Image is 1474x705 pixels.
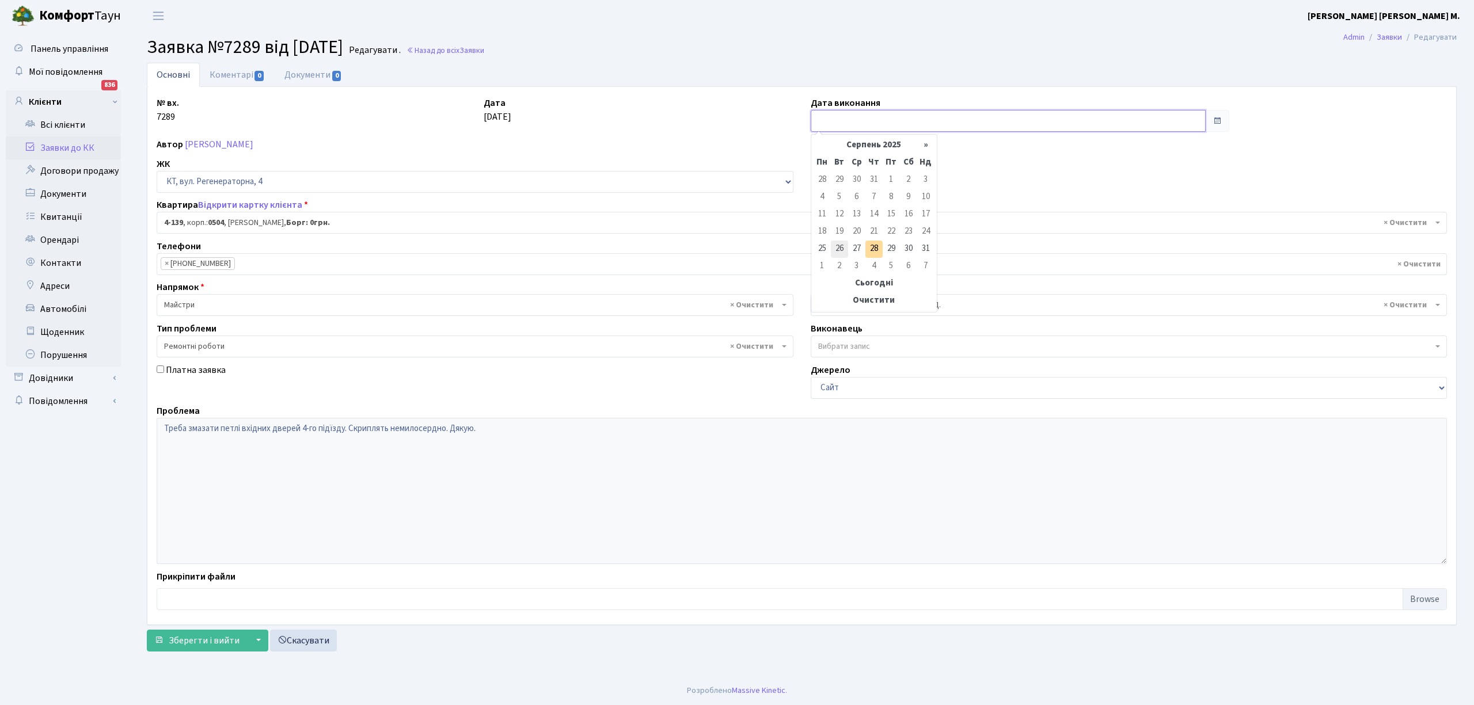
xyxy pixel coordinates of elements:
[900,189,917,206] td: 9
[6,344,121,367] a: Порушення
[865,241,883,258] td: 28
[165,258,169,269] span: ×
[900,241,917,258] td: 30
[900,258,917,275] td: 6
[814,206,831,223] td: 11
[6,90,121,113] a: Клієнти
[459,45,484,56] span: Заявки
[169,634,240,647] span: Зберегти і вийти
[1402,31,1457,44] li: Редагувати
[6,298,121,321] a: Автомобілі
[208,217,224,228] b: 0504
[814,241,831,258] td: 25
[147,34,343,60] span: Заявка №7289 від [DATE]
[6,182,121,205] a: Документи
[865,172,883,189] td: 31
[831,223,848,241] td: 19
[275,63,352,87] a: Документи
[39,6,94,25] b: Комфорт
[6,113,121,136] a: Всі клієнти
[848,206,865,223] td: 13
[900,223,917,241] td: 23
[6,37,121,60] a: Панель управління
[157,418,1447,564] textarea: Треба змазати петлі вхідних дверей 4-го підїзду. Скриплять немилосердно. Дякую.
[848,241,865,258] td: 27
[147,63,200,87] a: Основні
[144,6,173,25] button: Переключити навігацію
[157,239,201,253] label: Телефони
[900,206,917,223] td: 16
[29,66,102,78] span: Мої повідомлення
[347,45,401,56] small: Редагувати .
[12,5,35,28] img: logo.png
[185,138,253,151] a: [PERSON_NAME]
[200,63,275,87] a: Коментарі
[814,189,831,206] td: 4
[883,258,900,275] td: 5
[166,363,226,377] label: Платна заявка
[848,154,865,172] th: Ср
[198,199,302,211] a: Відкрити картку клієнта
[147,630,247,651] button: Зберегти і вийти
[814,172,831,189] td: 28
[164,217,183,228] b: 4-139
[270,630,337,651] a: Скасувати
[31,43,108,55] span: Панель управління
[917,154,934,172] th: Нд
[687,684,787,697] div: Розроблено .
[865,206,883,223] td: 14
[6,159,121,182] a: Договори продажу
[917,258,934,275] td: 7
[286,217,330,228] b: Борг: 0грн.
[161,257,235,270] li: 068-838-01-40
[883,206,900,223] td: 15
[157,294,793,316] span: Майстри
[865,258,883,275] td: 4
[917,241,934,258] td: 31
[831,154,848,172] th: Вт
[865,154,883,172] th: Чт
[831,137,917,154] th: Серпень 2025
[475,96,802,132] div: [DATE]
[883,172,900,189] td: 1
[6,275,121,298] a: Адреси
[157,570,235,584] label: Прикріпити файли
[157,138,183,151] label: Автор
[6,228,121,251] a: Орендарі
[1397,258,1441,270] span: Видалити всі елементи
[900,154,917,172] th: Сб
[814,258,831,275] td: 1
[917,189,934,206] td: 10
[831,206,848,223] td: 12
[6,60,121,83] a: Мої повідомлення836
[732,684,785,696] a: Massive Kinetic
[254,71,264,81] span: 0
[814,223,831,241] td: 18
[164,341,779,352] span: Ремонтні роботи
[848,189,865,206] td: 6
[917,223,934,241] td: 24
[157,157,170,171] label: ЖК
[814,292,934,310] th: Очистити
[814,275,934,292] th: Сьогодні
[148,96,475,132] div: 7289
[865,223,883,241] td: 21
[157,322,216,336] label: Тип проблеми
[1326,25,1474,49] nav: breadcrumb
[1384,217,1427,228] span: Видалити всі елементи
[848,258,865,275] td: 3
[811,96,880,110] label: Дата виконання
[1343,31,1365,43] a: Admin
[101,80,117,90] div: 836
[818,299,1433,311] span: Огеренко В. Д.
[164,299,779,311] span: Майстри
[917,206,934,223] td: 17
[814,154,831,172] th: Пн
[407,45,484,56] a: Назад до всіхЗаявки
[818,341,870,352] span: Вибрати запис
[831,241,848,258] td: 26
[1308,10,1460,22] b: [PERSON_NAME] [PERSON_NAME] М.
[157,198,308,212] label: Квартира
[883,189,900,206] td: 8
[1384,299,1427,311] span: Видалити всі елементи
